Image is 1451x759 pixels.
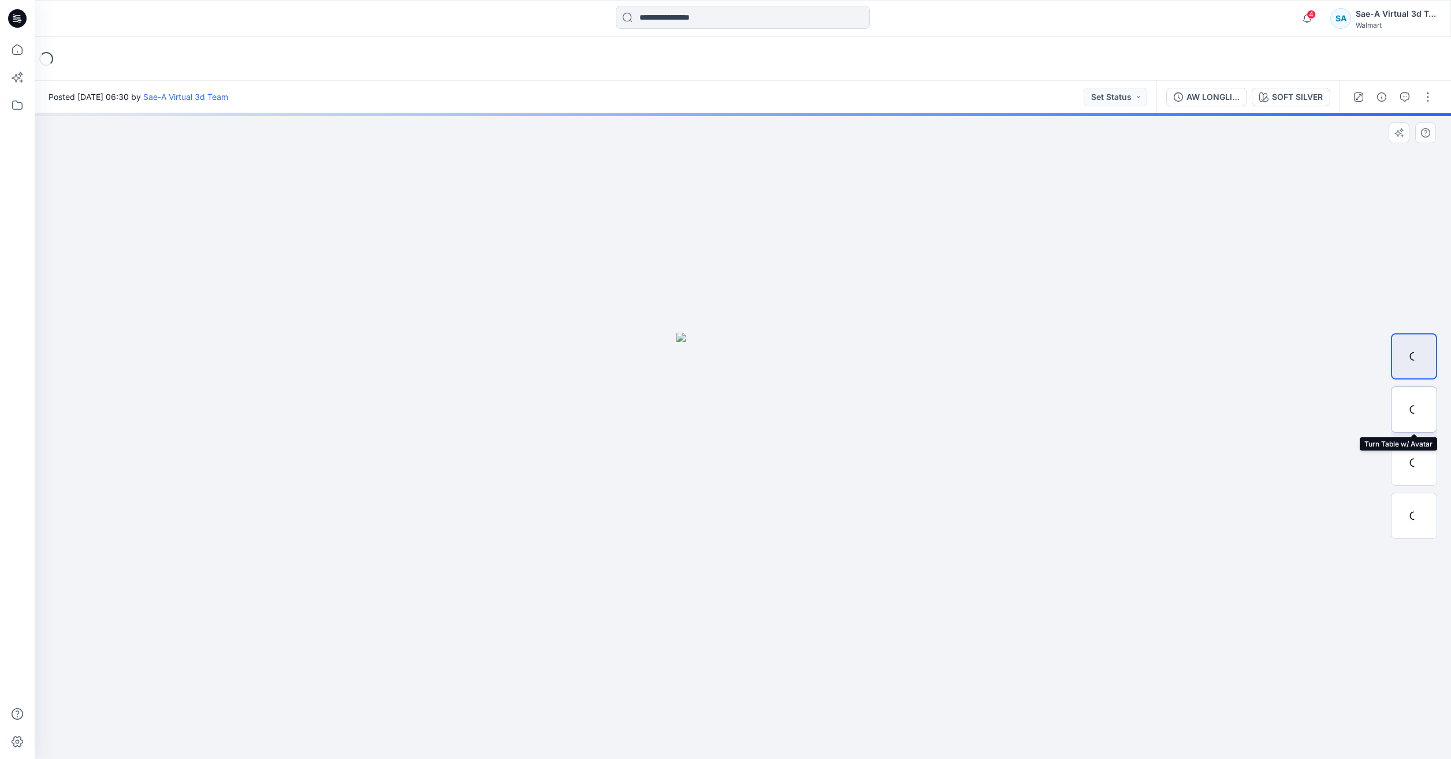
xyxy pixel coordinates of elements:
div: Walmart [1356,21,1437,29]
button: AW LONGLINE BRA_ADM_SAEA_090525 [1166,88,1247,106]
button: Details [1372,88,1391,106]
a: Sae-A Virtual 3d Team [143,92,228,102]
button: SOFT SILVER [1252,88,1330,106]
img: eyJhbGciOiJIUzI1NiIsImtpZCI6IjAiLCJzbHQiOiJzZXMiLCJ0eXAiOiJKV1QifQ.eyJkYXRhIjp7InR5cGUiOiJzdG9yYW... [676,333,809,759]
div: AW LONGLINE BRA_ADM_SAEA_090525 [1186,91,1240,103]
span: Posted [DATE] 06:30 by [49,91,228,103]
div: SOFT SILVER [1272,91,1323,103]
div: SA [1330,8,1351,29]
span: 4 [1307,10,1316,19]
div: Sae-A Virtual 3d Team [1356,7,1437,21]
